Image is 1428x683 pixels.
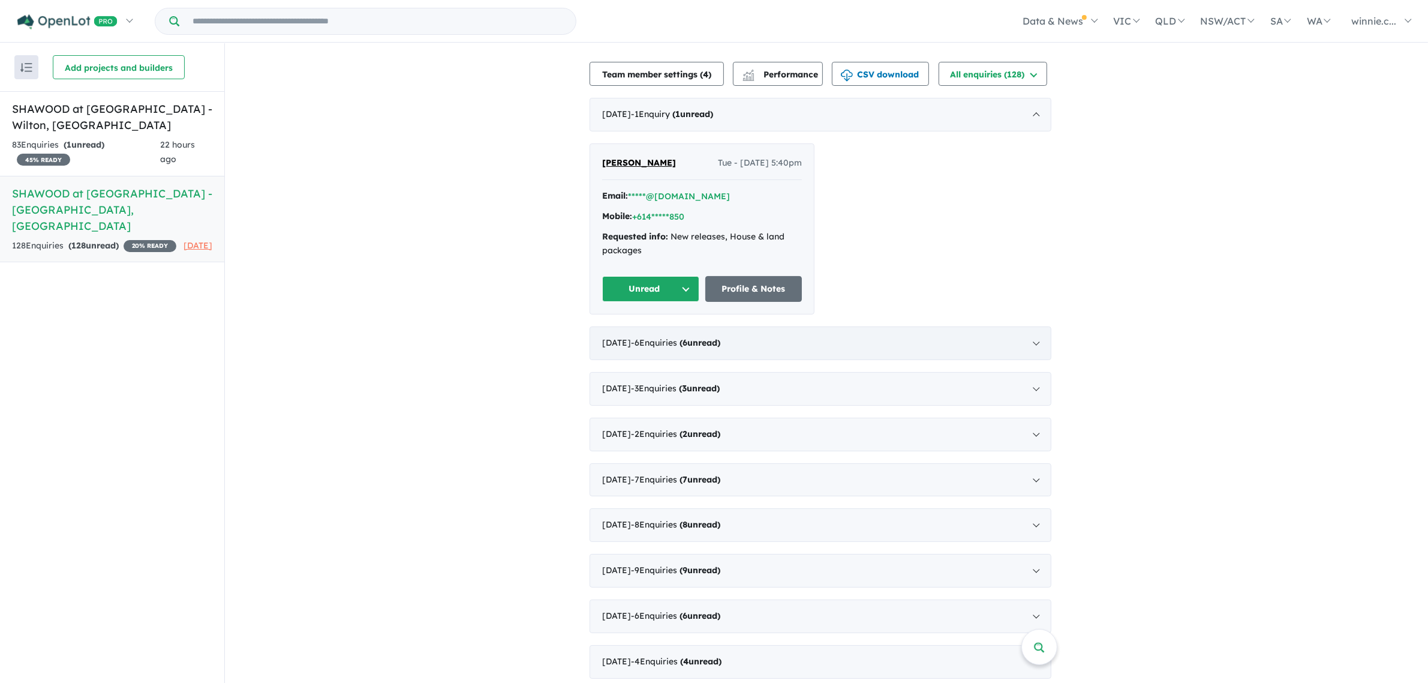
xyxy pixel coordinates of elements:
[683,474,687,485] span: 7
[683,565,687,576] span: 9
[602,231,668,242] strong: Requested info:
[124,240,176,252] span: 20 % READY
[742,73,754,81] img: bar-chart.svg
[631,474,720,485] span: - 7 Enquir ies
[71,240,86,251] span: 128
[631,337,720,348] span: - 6 Enquir ies
[12,239,176,253] div: 128 Enquir ies
[680,565,720,576] strong: ( unread)
[672,109,713,119] strong: ( unread)
[590,463,1051,497] div: [DATE]
[64,139,104,150] strong: ( unread)
[12,185,212,234] h5: SHAWOOD at [GEOGRAPHIC_DATA] - [GEOGRAPHIC_DATA] , [GEOGRAPHIC_DATA]
[703,69,708,80] span: 4
[590,98,1051,131] div: [DATE]
[590,508,1051,542] div: [DATE]
[683,656,689,667] span: 4
[841,70,853,82] img: download icon
[680,610,720,621] strong: ( unread)
[680,474,720,485] strong: ( unread)
[602,157,676,168] span: [PERSON_NAME]
[590,418,1051,451] div: [DATE]
[680,656,721,667] strong: ( unread)
[733,62,823,86] button: Performance
[631,610,720,621] span: - 6 Enquir ies
[53,55,185,79] button: Add projects and builders
[718,156,802,170] span: Tue - [DATE] 5:40pm
[683,337,687,348] span: 6
[631,429,720,439] span: - 2 Enquir ies
[683,610,687,621] span: 6
[680,519,720,530] strong: ( unread)
[602,276,699,302] button: Unread
[705,276,802,302] a: Profile & Notes
[17,14,118,29] img: Openlot PRO Logo White
[744,69,818,80] span: Performance
[590,326,1051,360] div: [DATE]
[631,109,713,119] span: - 1 Enquir y
[939,62,1047,86] button: All enquiries (128)
[1351,15,1396,27] span: winnie.c...
[12,138,160,167] div: 83 Enquir ies
[602,190,628,201] strong: Email:
[67,139,71,150] span: 1
[602,211,632,221] strong: Mobile:
[683,519,687,530] span: 8
[631,519,720,530] span: - 8 Enquir ies
[68,240,119,251] strong: ( unread)
[182,8,573,34] input: Try estate name, suburb, builder or developer
[680,429,720,439] strong: ( unread)
[12,101,212,133] h5: SHAWOOD at [GEOGRAPHIC_DATA] - Wilton , [GEOGRAPHIC_DATA]
[590,645,1051,679] div: [DATE]
[683,429,687,439] span: 2
[590,62,724,86] button: Team member settings (4)
[682,383,687,394] span: 3
[20,63,32,72] img: sort.svg
[675,109,680,119] span: 1
[602,156,676,170] a: [PERSON_NAME]
[590,600,1051,633] div: [DATE]
[602,230,802,259] div: New releases, House & land packages
[631,656,721,667] span: - 4 Enquir ies
[631,565,720,576] span: - 9 Enquir ies
[743,70,754,76] img: line-chart.svg
[680,337,720,348] strong: ( unread)
[160,139,195,164] span: 22 hours ago
[590,372,1051,406] div: [DATE]
[184,240,212,251] span: [DATE]
[679,383,720,394] strong: ( unread)
[590,554,1051,588] div: [DATE]
[17,154,70,166] span: 45 % READY
[631,383,720,394] span: - 3 Enquir ies
[832,62,929,86] button: CSV download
